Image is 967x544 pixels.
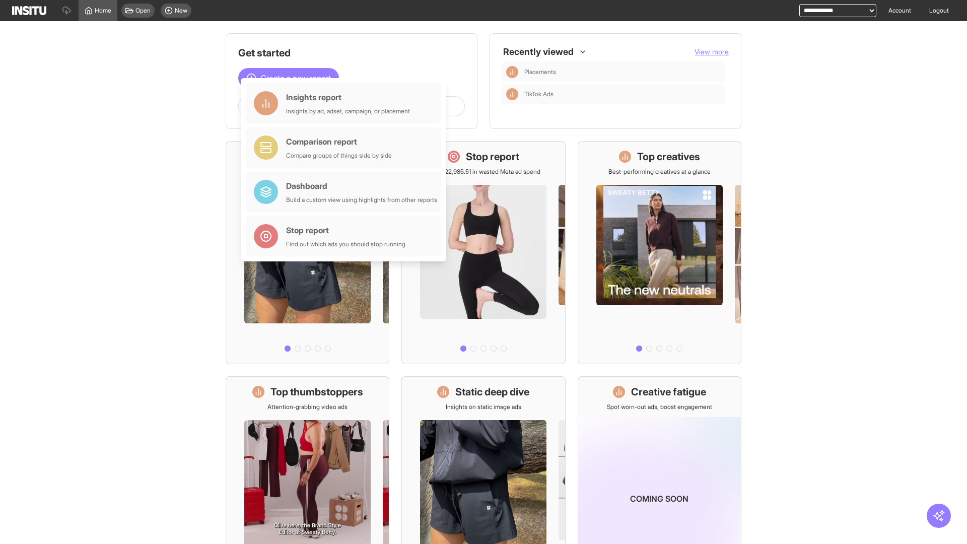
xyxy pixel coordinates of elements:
[95,7,111,15] span: Home
[270,385,363,399] h1: Top thumbstoppers
[524,90,554,98] span: TikTok Ads
[578,141,741,364] a: Top creativesBest-performing creatives at a glance
[466,150,519,164] h1: Stop report
[286,107,410,115] div: Insights by ad, adset, campaign, or placement
[286,224,405,236] div: Stop report
[427,168,540,176] p: Save £22,985.51 in wasted Meta ad spend
[286,196,437,204] div: Build a custom view using highlights from other reports
[12,6,46,15] img: Logo
[260,72,331,84] span: Create a new report
[524,90,721,98] span: TikTok Ads
[135,7,151,15] span: Open
[695,47,729,56] span: View more
[226,141,389,364] a: What's live nowSee all active ads instantly
[524,68,721,76] span: Placements
[238,46,465,60] h1: Get started
[695,47,729,57] button: View more
[455,385,529,399] h1: Static deep dive
[286,91,410,103] div: Insights report
[506,88,518,100] div: Insights
[608,168,711,176] p: Best-performing creatives at a glance
[286,135,392,148] div: Comparison report
[267,403,348,411] p: Attention-grabbing video ads
[175,7,187,15] span: New
[401,141,565,364] a: Stop reportSave £22,985.51 in wasted Meta ad spend
[286,240,405,248] div: Find out which ads you should stop running
[506,66,518,78] div: Insights
[286,180,437,192] div: Dashboard
[238,68,339,88] button: Create a new report
[637,150,700,164] h1: Top creatives
[524,68,556,76] span: Placements
[446,403,521,411] p: Insights on static image ads
[286,152,392,160] div: Compare groups of things side by side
